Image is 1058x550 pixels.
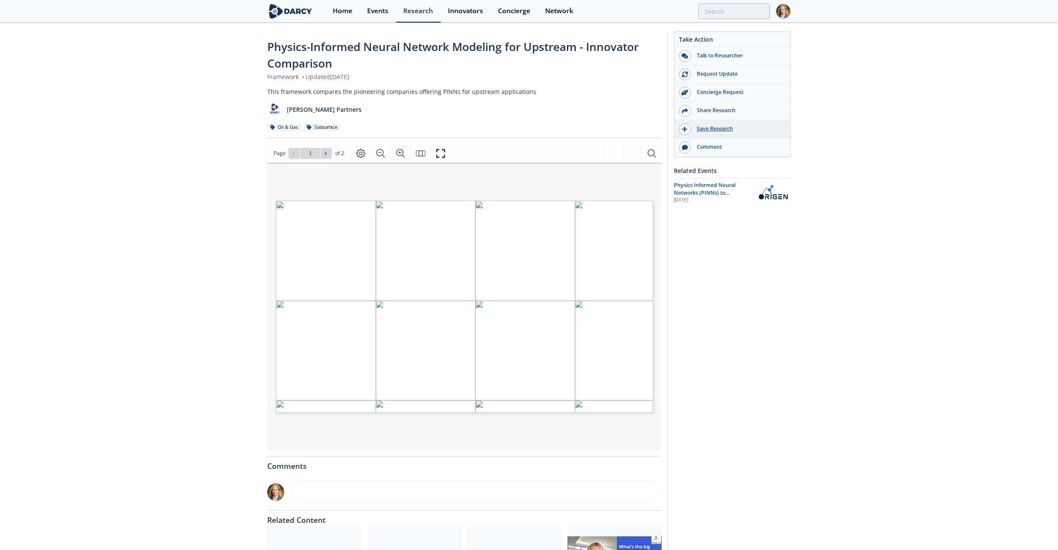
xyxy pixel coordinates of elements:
[776,4,791,19] img: Profile
[300,73,306,81] span: •
[448,8,483,14] div: Innovators
[699,3,770,19] input: Advanced Search
[498,8,530,14] div: Concierge
[267,4,314,19] img: logo-wide.svg
[304,124,340,131] div: Subsurface
[267,510,662,524] div: Related Content
[755,185,791,200] img: OriGen.AI
[287,105,362,114] p: [PERSON_NAME] Partners
[691,88,786,96] div: Concierge Request
[674,35,790,47] div: Take Action
[367,8,388,14] div: Events
[674,163,791,178] div: Related Events
[691,143,786,151] div: Comment
[403,8,433,14] div: Research
[674,181,736,212] span: Physics Informed Neural Networks (PINNs) to Accelerate Subsurface Scenario Analysis
[333,8,352,14] div: Home
[691,70,786,78] div: Request Update
[267,124,301,131] div: Oil & Gas
[267,483,284,501] img: 67495f64-db2c-4360-8db9-614328c0dd8f
[545,8,573,14] div: Network
[267,72,662,81] div: Framework Updated [DATE]
[267,39,639,71] span: Physics-Informed Neural Network Modeling for Upstream - Innovator Comparison
[267,87,662,96] div: This framework compares the pioneering companies offering PINNs for upstream applications
[691,125,786,133] div: Save Research
[691,52,786,60] div: Talk to Researcher
[691,107,786,114] div: Share Research
[267,456,662,470] div: Comments
[674,181,791,204] a: Physics Informed Neural Networks (PINNs) to Accelerate Subsurface Scenario Analysis [DATE] OriGen.AI
[674,197,749,204] div: [DATE]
